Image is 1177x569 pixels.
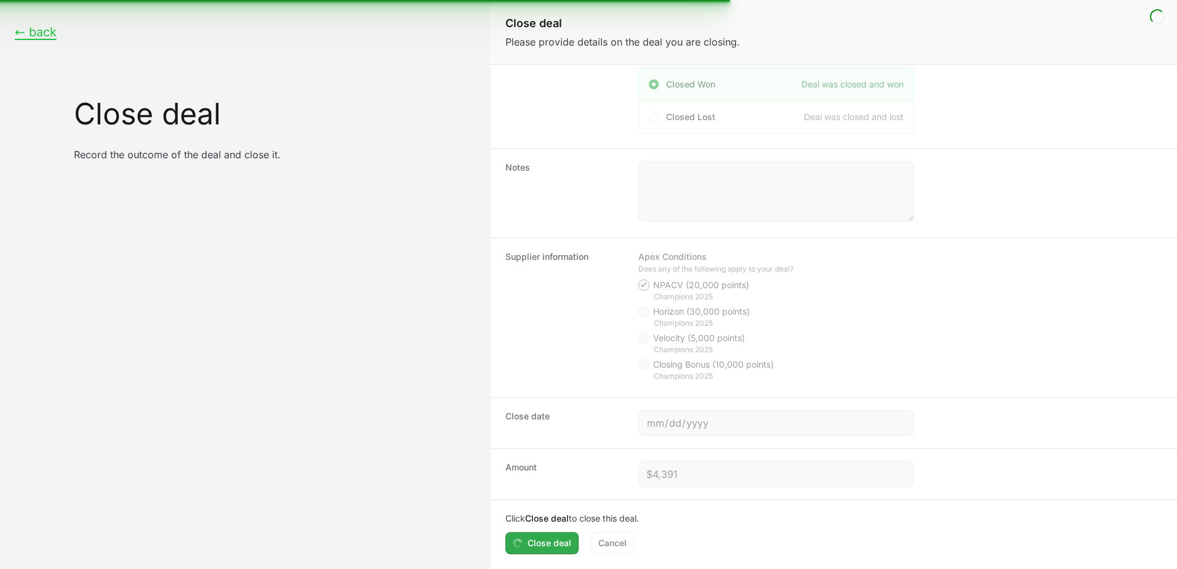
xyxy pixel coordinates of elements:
p: Record the outcome of the deal and close it. [74,148,476,161]
dt: Amount [505,461,624,487]
h1: Close deal [74,99,476,129]
dt: Outcome [505,53,624,136]
h1: Close deal [505,15,1162,32]
div: Champions 2025 [654,292,915,302]
dt: Supplier information [505,251,624,385]
button: Close deal [505,532,579,554]
dt: Notes [505,161,624,225]
span: Close deal [528,536,571,551]
span: NPACV (20,000 points) [653,279,749,291]
div: Champions 2025 [654,371,915,381]
span: Closing Bonus (10,000 points) [653,358,774,371]
p: Please provide details on the deal you are closing. [505,34,1162,49]
div: Does any of the following apply to your deal? [638,264,914,274]
p: Click to close this deal. [505,512,1162,525]
legend: Apex Conditions [638,251,707,263]
span: Horizon (30,000 points) [653,305,750,318]
dt: Close date [505,410,624,436]
div: Champions 2025 [654,345,915,355]
span: Closed Lost [666,111,715,123]
span: Velocity (5,000 points) [653,332,745,344]
span: Deal was closed and won [801,78,904,91]
button: ← back [15,25,57,40]
span: Deal was closed and lost [804,111,904,123]
b: Close deal [525,513,569,523]
input: $ [646,467,906,482]
div: Champions 2025 [654,318,915,328]
span: Closed Won [666,78,715,91]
